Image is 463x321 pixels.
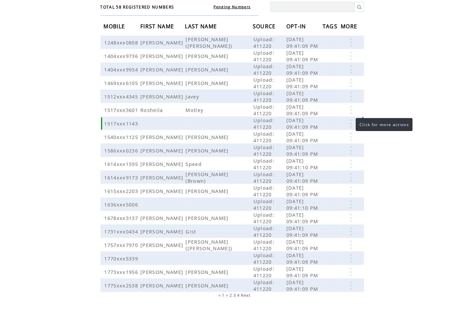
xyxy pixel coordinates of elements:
[286,279,320,292] span: [DATE] 09:41:09 PM
[104,80,140,86] span: 1469xxx6105
[323,21,339,33] span: TAGS
[104,228,140,235] span: 1731xxx0434
[104,188,140,194] span: 1615xxx2203
[104,66,140,73] span: 1404xxx9934
[186,188,230,194] span: [PERSON_NAME]
[104,147,140,154] span: 1586xxx0236
[104,39,140,46] span: 1248xxx0808
[286,21,308,33] span: OPT-IN
[186,215,230,221] span: [PERSON_NAME]
[286,76,320,90] span: [DATE] 09:41:09 PM
[253,171,274,184] span: Upload: 411220
[253,36,274,49] span: Upload: 411220
[104,53,140,59] span: 1404xxx9736
[104,21,127,33] span: MOBILE
[241,293,251,298] a: Next
[253,90,274,103] span: Upload: 411220
[286,103,320,117] span: [DATE] 09:41:09 PM
[286,157,320,171] span: [DATE] 09:41:10 PM
[186,93,201,100] span: Javey
[101,4,174,10] span: TOTAL 58 REGISTERED NUMBERS
[186,282,230,289] span: [PERSON_NAME]
[140,147,185,154] span: [PERSON_NAME]
[104,255,140,262] span: 1770xxx5339
[253,76,274,90] span: Upload: 411220
[186,36,234,49] span: [PERSON_NAME] ([PERSON_NAME])
[140,21,176,33] span: FIRST NAME
[286,211,320,225] span: [DATE] 09:41:09 PM
[140,134,185,140] span: [PERSON_NAME]
[186,80,230,86] span: [PERSON_NAME]
[186,66,230,73] span: [PERSON_NAME]
[286,49,320,63] span: [DATE] 09:41:09 PM
[286,144,320,157] span: [DATE] 09:41:09 PM
[140,39,185,46] span: [PERSON_NAME]
[286,63,320,76] span: [DATE] 09:41:09 PM
[253,49,274,63] span: Upload: 411220
[253,21,277,33] span: SOURCE
[253,144,274,157] span: Upload: 411220
[104,24,127,28] a: MOBILE
[140,66,185,73] span: [PERSON_NAME]
[286,225,320,238] span: [DATE] 09:41:09 PM
[140,188,185,194] span: [PERSON_NAME]
[286,90,320,103] span: [DATE] 09:41:09 PM
[253,157,274,171] span: Upload: 411220
[230,293,232,298] a: 2
[186,228,198,235] span: Gist
[214,5,251,9] a: Pending Numbers
[286,130,320,144] span: [DATE] 09:41:09 PM
[253,211,274,225] span: Upload: 411220
[218,293,229,298] span: < 1 >
[253,265,274,279] span: Upload: 411220
[253,198,274,211] span: Upload: 411220
[104,161,140,167] span: 1614xxx1595
[253,63,274,76] span: Upload: 411220
[104,282,140,289] span: 1775xxx2538
[286,171,320,184] span: [DATE] 09:41:09 PM
[341,21,359,33] span: MORE
[186,134,230,140] span: [PERSON_NAME]
[140,24,176,28] a: FIRST NAME
[186,269,230,275] span: [PERSON_NAME]
[140,107,165,113] span: Rosheila
[186,147,230,154] span: [PERSON_NAME]
[253,117,274,130] span: Upload: 411220
[286,184,320,198] span: [DATE] 09:41:09 PM
[104,215,140,221] span: 1678xxx3137
[140,80,185,86] span: [PERSON_NAME]
[253,225,274,238] span: Upload: 411220
[286,198,320,211] span: [DATE] 09:41:10 PM
[140,269,185,275] span: [PERSON_NAME]
[253,184,274,198] span: Upload: 411220
[253,24,277,28] a: SOURCE
[186,107,205,113] span: Motley
[140,228,185,235] span: [PERSON_NAME]
[104,93,140,100] span: 1512xxx4345
[323,24,339,28] a: TAGS
[234,293,236,298] a: 3
[140,282,185,289] span: [PERSON_NAME]
[104,134,140,140] span: 1540xxx1125
[286,24,308,28] a: OPT-IN
[140,93,185,100] span: [PERSON_NAME]
[286,238,320,252] span: [DATE] 09:41:09 PM
[185,24,219,28] a: LAST NAME
[140,161,185,167] span: [PERSON_NAME]
[186,161,204,167] span: Speed
[253,238,274,252] span: Upload: 411220
[186,238,234,252] span: [PERSON_NAME] ([PERSON_NAME])
[104,269,140,275] span: 1773xxx1956
[140,215,185,221] span: [PERSON_NAME]
[286,252,320,265] span: [DATE] 09:41:09 PM
[286,36,320,49] span: [DATE] 09:41:09 PM
[286,117,320,130] span: [DATE] 09:41:09 PM
[237,293,240,298] a: 4
[360,122,409,127] span: Click for more actions
[253,103,274,117] span: Upload: 411220
[186,53,230,59] span: [PERSON_NAME]
[140,242,185,248] span: [PERSON_NAME]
